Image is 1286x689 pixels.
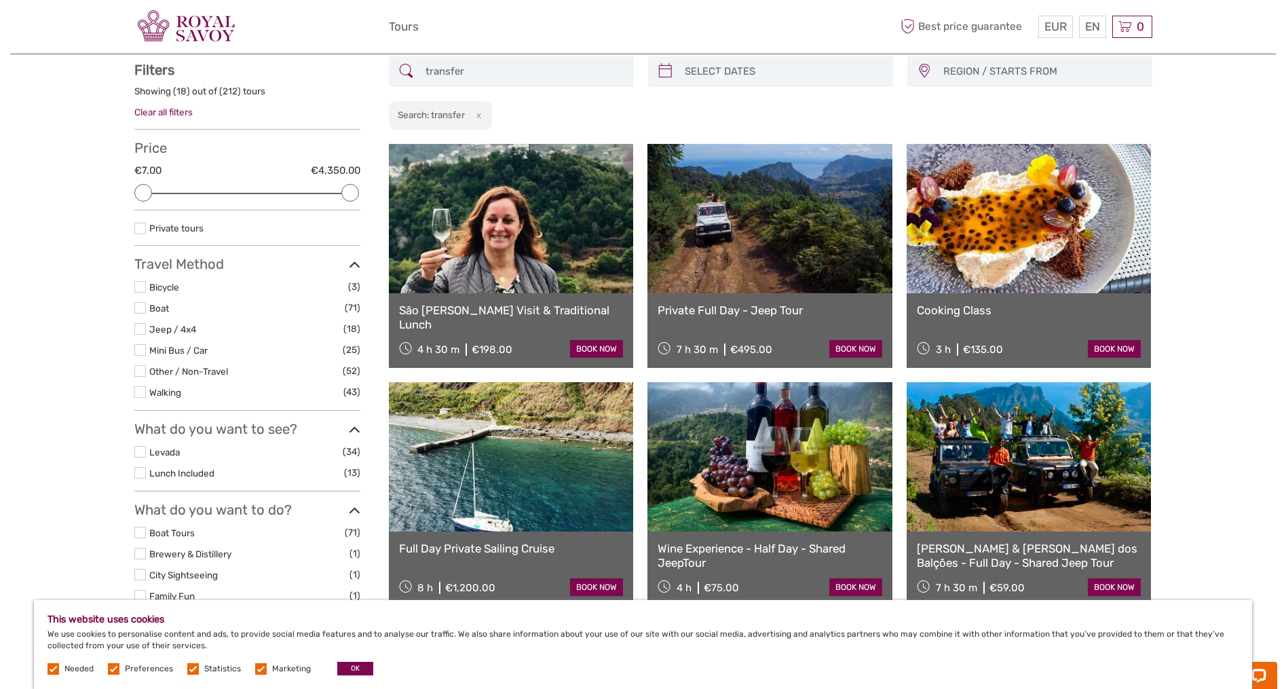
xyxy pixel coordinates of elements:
[936,582,977,594] span: 7 h 30 m
[343,384,360,400] span: (43)
[989,582,1025,594] div: €59.00
[311,164,360,178] label: €4,350.00
[420,60,627,83] input: SEARCH
[417,343,459,356] span: 4 h 30 m
[936,343,951,356] span: 3 h
[345,300,360,316] span: (71)
[125,663,173,675] label: Preferences
[730,343,772,356] div: €495.00
[272,663,311,675] label: Marketing
[149,366,228,377] a: Other / Non-Travel
[467,108,485,122] button: x
[34,600,1252,689] div: We use cookies to personalise content and ads, to provide social media features and to analyse ou...
[204,663,241,675] label: Statistics
[149,282,179,293] a: Bicycle
[570,340,623,358] a: book now
[19,24,153,35] p: Chat now
[704,582,739,594] div: €75.00
[64,663,94,675] label: Needed
[149,447,180,458] a: Levada
[134,502,360,518] h3: What do you want to do?
[399,542,624,555] a: Full Day Private Sailing Cruise
[223,85,238,98] label: 212
[917,542,1141,570] a: [PERSON_NAME] & [PERSON_NAME] dos Balções - Full Day - Shared Jeep Tour
[149,527,195,538] a: Boat Tours
[343,342,360,358] span: (25)
[149,468,214,479] a: Lunch Included
[658,542,882,570] a: Wine Experience - Half Day - Shared JeepTour
[348,279,360,295] span: (3)
[134,85,360,106] div: Showing ( ) out of ( ) tours
[134,164,162,178] label: €7.00
[349,588,360,603] span: (1)
[345,525,360,540] span: (71)
[176,85,187,98] label: 18
[134,107,193,117] a: Clear all filters
[417,582,433,594] span: 8 h
[343,444,360,460] span: (34)
[677,343,718,356] span: 7 h 30 m
[343,363,360,379] span: (52)
[149,591,195,601] a: Family Fun
[1044,20,1067,33] span: EUR
[445,582,495,594] div: €1,200.00
[472,343,512,356] div: €198.00
[149,345,208,356] a: Mini Bus / Car
[134,140,360,156] h3: Price
[134,10,238,43] img: 3280-12f42084-c20e-4d34-be88-46f68e1c0edb_logo_small.png
[1088,340,1141,358] a: book now
[389,17,419,37] a: Tours
[149,387,181,398] a: Walking
[149,303,169,314] a: Boat
[149,570,218,580] a: City Sightseeing
[343,321,360,337] span: (18)
[149,324,196,335] a: Jeep / 4x4
[937,60,1146,83] button: REGION / STARTS FROM
[677,582,692,594] span: 4 h
[829,578,882,596] a: book now
[149,223,204,234] a: Private tours
[349,567,360,582] span: (1)
[399,303,624,331] a: São [PERSON_NAME] Visit & Traditional Lunch
[349,546,360,561] span: (1)
[898,16,1035,38] span: Best price guarantee
[1079,16,1106,38] div: EN
[679,60,886,83] input: SELECT DATES
[48,614,1238,625] h5: This website uses cookies
[963,343,1003,356] div: €135.00
[917,303,1141,317] a: Cooking Class
[398,109,465,120] h2: Search: transfer
[1088,578,1141,596] a: book now
[156,21,172,37] button: Open LiveChat chat widget
[344,465,360,481] span: (13)
[337,662,373,675] button: OK
[134,62,174,78] strong: Filters
[149,548,231,559] a: Brewery & Distillery
[134,421,360,437] h3: What do you want to see?
[829,340,882,358] a: book now
[570,578,623,596] a: book now
[134,256,360,272] h3: Travel Method
[1135,20,1146,33] span: 0
[658,303,882,317] a: Private Full Day - Jeep Tour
